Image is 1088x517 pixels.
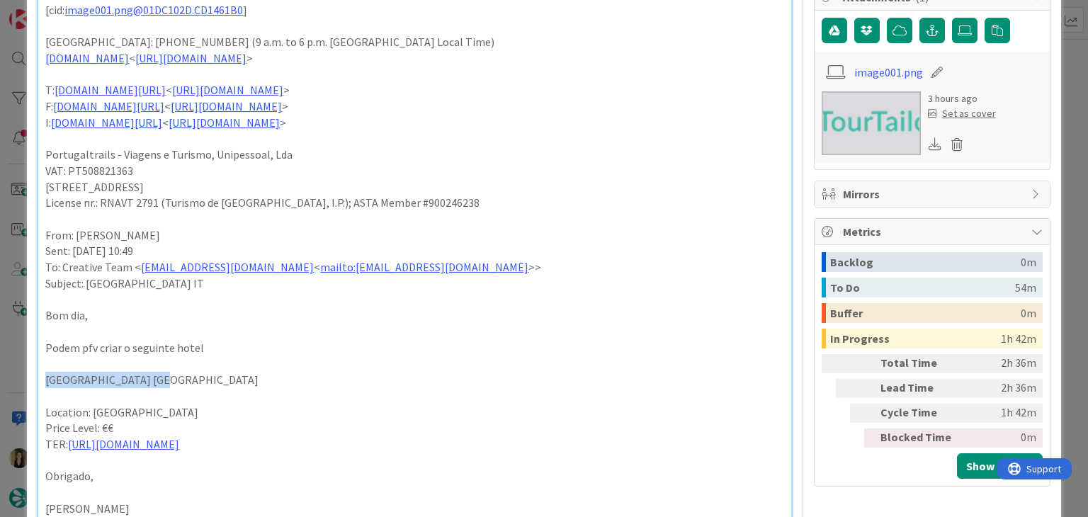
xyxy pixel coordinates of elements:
a: [DOMAIN_NAME][URL] [53,99,164,113]
span: Mirrors [843,186,1024,203]
p: F: < > [45,98,783,115]
p: From: [PERSON_NAME] [45,227,783,244]
a: [EMAIL_ADDRESS][DOMAIN_NAME] [141,260,314,274]
p: Price Level: €€ [45,420,783,436]
div: 2h 36m [964,354,1036,373]
span: Metrics [843,223,1024,240]
div: 0m [1021,252,1036,272]
p: Location: [GEOGRAPHIC_DATA] [45,404,783,421]
p: T: < > [45,82,783,98]
div: Backlog [830,252,1021,272]
div: Blocked Time [880,428,958,448]
a: image001.png@01DC102D.CD1461B0 [64,3,243,17]
div: 1h 42m [1001,329,1036,348]
div: Total Time [880,354,958,373]
a: [DOMAIN_NAME][URL] [51,115,162,130]
div: 1h 42m [964,404,1036,423]
div: Set as cover [928,106,996,121]
a: image001.png [854,64,923,81]
a: [URL][DOMAIN_NAME] [68,437,179,451]
p: [GEOGRAPHIC_DATA] [GEOGRAPHIC_DATA] [45,372,783,388]
p: TER: [45,436,783,453]
a: [URL][DOMAIN_NAME] [169,115,280,130]
p: To: Creative Team < < >> [45,259,783,275]
a: mailto:[EMAIL_ADDRESS][DOMAIN_NAME] [320,260,528,274]
span: Support [30,2,64,19]
div: In Progress [830,329,1001,348]
p: Bom dia, [45,307,783,324]
p: [PERSON_NAME] [45,501,783,517]
a: [URL][DOMAIN_NAME] [171,99,282,113]
p: Podem pfv criar o seguinte hotel [45,340,783,356]
div: Download [928,135,943,154]
div: Cycle Time [880,404,958,423]
p: < > [45,50,783,67]
div: 0m [964,428,1036,448]
p: [cid: ] [45,2,783,18]
div: To Do [830,278,1015,297]
a: [URL][DOMAIN_NAME] [135,51,246,65]
div: Buffer [830,303,1021,323]
p: Portugaltrails - Viagens e Turismo, Unipessoal, Lda [45,147,783,163]
p: Obrigado, [45,468,783,484]
div: Lead Time [880,379,958,398]
p: Subject: [GEOGRAPHIC_DATA] IT [45,275,783,292]
p: License nr.: RNAVT 2791 (Turismo de [GEOGRAPHIC_DATA], I.P.); ASTA Member #900246238 [45,195,783,211]
div: 2h 36m [964,379,1036,398]
p: [STREET_ADDRESS] [45,179,783,195]
button: Show Details [957,453,1043,479]
p: [GEOGRAPHIC_DATA]: [PHONE_NUMBER] (9 a.m. to 6 p.m. [GEOGRAPHIC_DATA] Local Time) [45,34,783,50]
a: [URL][DOMAIN_NAME] [172,83,283,97]
div: 0m [1021,303,1036,323]
p: I: < > [45,115,783,131]
p: VAT: PT508821363 [45,163,783,179]
div: 3 hours ago [928,91,996,106]
div: 54m [1015,278,1036,297]
p: Sent: [DATE] 10:49 [45,243,783,259]
a: [DOMAIN_NAME][URL] [55,83,166,97]
a: [DOMAIN_NAME] [45,51,129,65]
